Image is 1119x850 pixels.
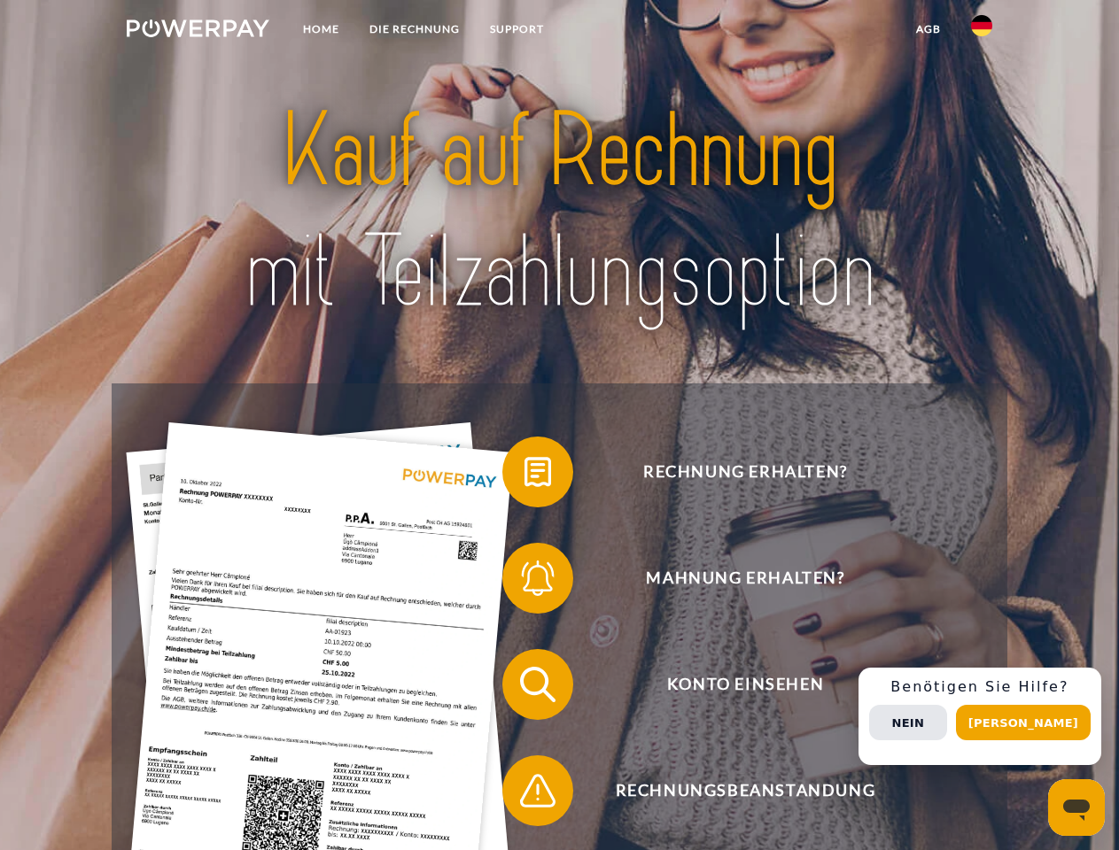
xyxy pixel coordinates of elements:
span: Rechnungsbeanstandung [528,755,962,826]
img: qb_bill.svg [516,450,560,494]
button: Nein [869,705,947,740]
img: qb_bell.svg [516,556,560,600]
button: [PERSON_NAME] [956,705,1091,740]
a: SUPPORT [475,13,559,45]
span: Konto einsehen [528,649,962,720]
img: de [971,15,992,36]
a: agb [901,13,956,45]
a: Home [288,13,354,45]
button: Rechnungsbeanstandung [502,755,963,826]
iframe: Schaltfläche zum Öffnen des Messaging-Fensters [1048,779,1105,836]
img: logo-powerpay-white.svg [127,19,269,37]
button: Rechnung erhalten? [502,437,963,507]
img: qb_search.svg [516,662,560,707]
h3: Benötigen Sie Hilfe? [869,678,1091,696]
span: Mahnung erhalten? [528,543,962,614]
a: DIE RECHNUNG [354,13,475,45]
button: Mahnung erhalten? [502,543,963,614]
img: title-powerpay_de.svg [169,85,950,339]
img: qb_warning.svg [516,769,560,813]
span: Rechnung erhalten? [528,437,962,507]
div: Schnellhilfe [859,668,1101,765]
button: Konto einsehen [502,649,963,720]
